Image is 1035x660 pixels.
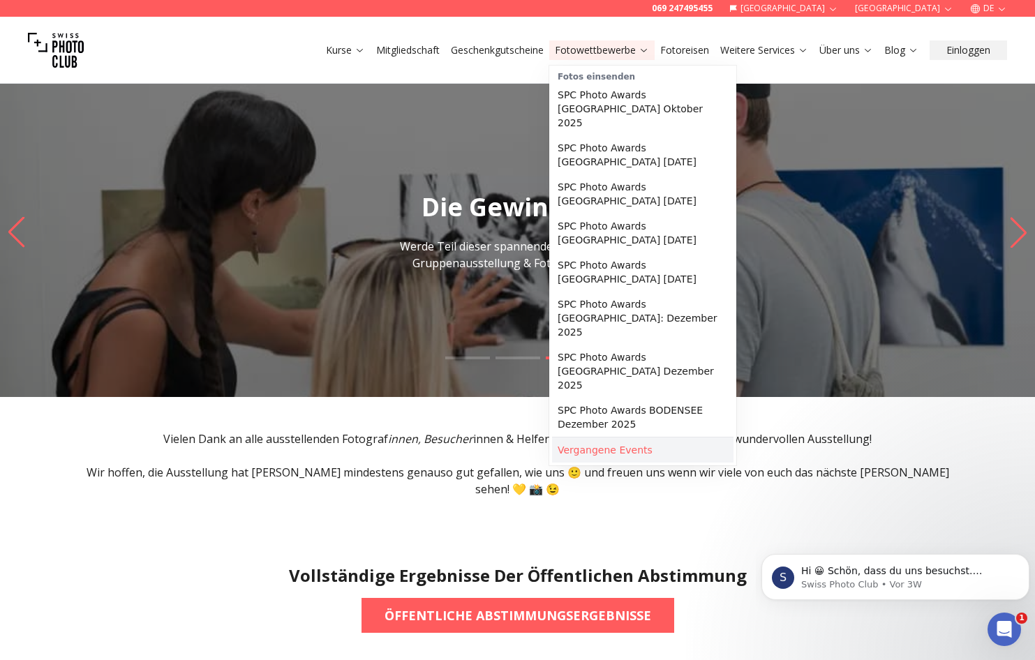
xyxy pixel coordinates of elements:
button: Einloggen [930,40,1007,60]
a: SPC Photo Awards [GEOGRAPHIC_DATA]: Dezember 2025 [552,292,734,345]
a: Vergangene Events [552,437,734,463]
button: Mitgliedschaft [371,40,445,60]
a: Fotoreisen [660,43,709,57]
p: Vielen Dank an alle ausstellenden Fotograf innen & Helfer*innen für euren Beitrag zu dieser wunde... [82,430,953,447]
a: Mitgliedschaft [376,43,440,57]
a: SPC Photo Awards [GEOGRAPHIC_DATA] [DATE] [552,213,734,253]
em: innen, Besucher [388,431,473,447]
button: Geschenkgutscheine [445,40,549,60]
a: Kurse [326,43,365,57]
a: SPC Photo Awards [GEOGRAPHIC_DATA] [DATE] [552,135,734,174]
iframe: Intercom notifications Nachricht [756,525,1035,622]
a: SPC Photo Awards BODENSEE Dezember 2025 [552,398,734,437]
button: Fotowettbewerbe [549,40,655,60]
button: Blog [879,40,924,60]
a: Geschenkgutscheine [451,43,544,57]
a: Blog [884,43,918,57]
button: Fotoreisen [655,40,715,60]
button: ÖFFENTLICHE ABSTIMMUNGSERGEBNISSE [362,598,674,633]
a: Weitere Services [720,43,808,57]
button: Über uns [814,40,879,60]
button: Weitere Services [715,40,814,60]
button: Kurse [320,40,371,60]
a: Über uns [819,43,873,57]
a: SPC Photo Awards [GEOGRAPHIC_DATA] [DATE] [552,253,734,292]
div: Fotos einsenden [552,68,734,82]
p: Wir hoffen, die Ausstellung hat [PERSON_NAME] mindestens genauso gut gefallen, wie uns 🙂 und freu... [82,464,953,497]
a: SPC Photo Awards [GEOGRAPHIC_DATA] [DATE] [552,174,734,213]
a: SPC Photo Awards [GEOGRAPHIC_DATA] Dezember 2025 [552,345,734,398]
a: Fotowettbewerbe [555,43,649,57]
p: Werde Teil dieser spannenden Mischung aus Gruppenausstellung & Fotowettbewerb. [362,238,674,271]
a: SPC Photo Awards [GEOGRAPHIC_DATA] Oktober 2025 [552,82,734,135]
span: 1 [1016,613,1027,624]
h2: Vollständige Ergebnisse der öffentlichen Abstimmung [289,564,747,587]
a: 069 247495455 [652,3,713,14]
iframe: Intercom live chat [988,613,1021,646]
img: Swiss photo club [28,22,84,78]
b: ÖFFENTLICHE ABSTIMMUNGSERGEBNISSE [385,606,651,625]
